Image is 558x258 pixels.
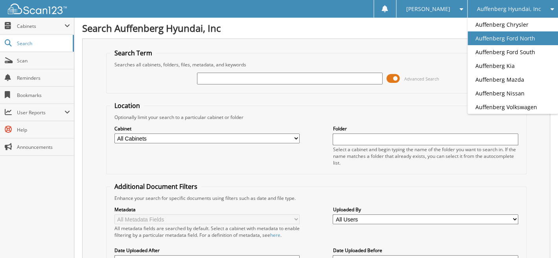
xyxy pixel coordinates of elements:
[468,45,558,59] a: Auffenberg Ford South
[8,4,67,14] img: scan123-logo-white.svg
[333,146,518,166] div: Select a cabinet and begin typing the name of the folder you want to search in. If the name match...
[468,73,558,86] a: Auffenberg Mazda
[110,182,201,191] legend: Additional Document Filters
[333,125,518,132] label: Folder
[468,18,558,31] a: Auffenberg Chrysler
[477,7,541,11] span: Auffenberg Hyundai, Inc
[114,125,300,132] label: Cabinet
[17,92,70,99] span: Bookmarks
[468,59,558,73] a: Auffenberg Kia
[333,247,518,254] label: Date Uploaded Before
[114,247,300,254] label: Date Uploaded After
[17,109,64,116] span: User Reports
[468,100,558,114] a: Auffenberg Volkswagen
[17,40,69,47] span: Search
[270,232,280,238] a: here
[17,144,70,150] span: Announcements
[468,86,558,100] a: Auffenberg Nissan
[17,75,70,81] span: Reminders
[114,206,300,213] label: Metadata
[17,23,64,29] span: Cabinets
[404,76,439,82] span: Advanced Search
[17,126,70,133] span: Help
[406,7,450,11] span: [PERSON_NAME]
[17,57,70,64] span: Scan
[110,61,522,68] div: Searches all cabinets, folders, files, metadata, and keywords
[110,101,144,110] legend: Location
[114,225,300,238] div: All metadata fields are searched by default. Select a cabinet with metadata to enable filtering b...
[333,206,518,213] label: Uploaded By
[468,31,558,45] a: Auffenberg Ford North
[110,195,522,201] div: Enhance your search for specific documents using filters such as date and file type.
[110,114,522,121] div: Optionally limit your search to a particular cabinet or folder
[110,49,156,57] legend: Search Term
[82,22,550,35] h1: Search Auffenberg Hyundai, Inc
